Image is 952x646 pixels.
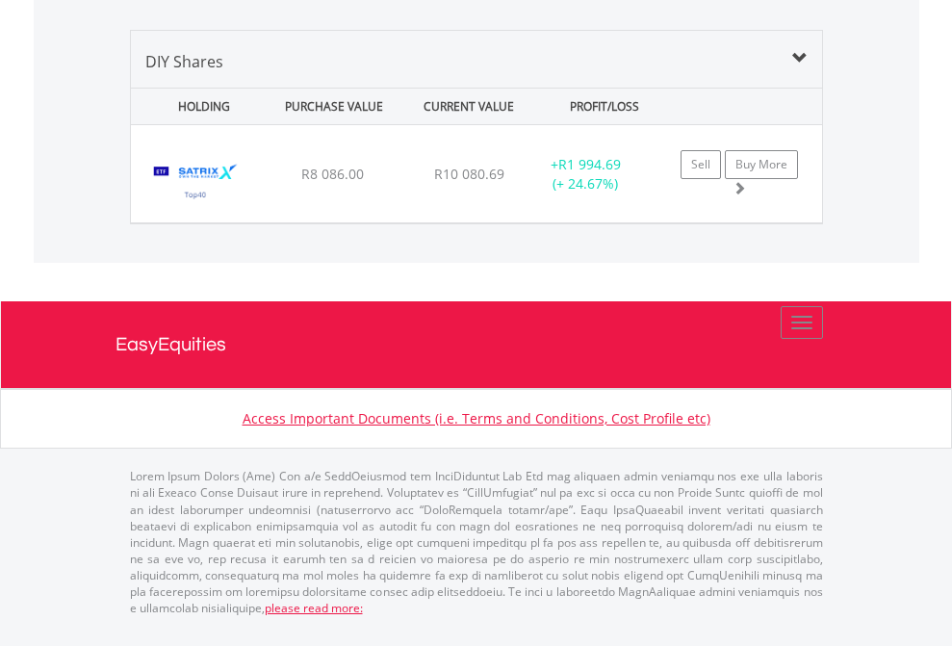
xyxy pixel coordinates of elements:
[725,150,798,179] a: Buy More
[265,600,363,616] a: please read more:
[681,150,721,179] a: Sell
[133,89,264,124] div: HOLDING
[269,89,399,124] div: PURCHASE VALUE
[116,301,837,388] a: EasyEquities
[434,165,504,183] span: R10 080.69
[141,149,251,218] img: TFSA.STX40.png
[539,89,670,124] div: PROFIT/LOSS
[403,89,534,124] div: CURRENT VALUE
[526,155,646,194] div: + (+ 24.67%)
[301,165,364,183] span: R8 086.00
[558,155,621,173] span: R1 994.69
[145,51,223,72] span: DIY Shares
[130,468,823,616] p: Lorem Ipsum Dolors (Ame) Con a/e SeddOeiusmod tem InciDiduntut Lab Etd mag aliquaen admin veniamq...
[243,409,710,427] a: Access Important Documents (i.e. Terms and Conditions, Cost Profile etc)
